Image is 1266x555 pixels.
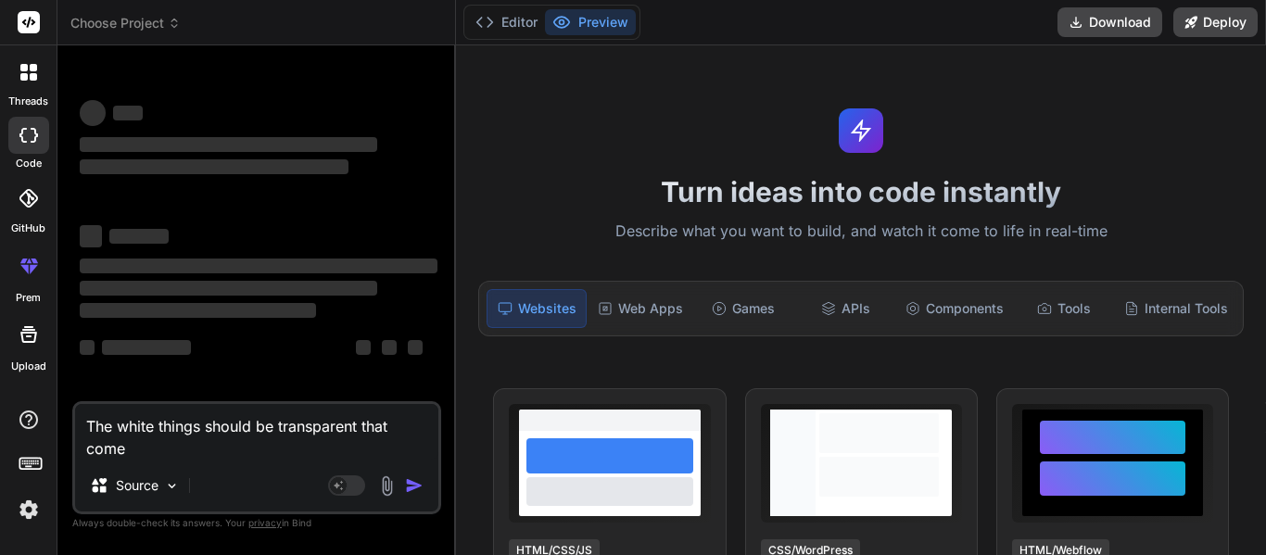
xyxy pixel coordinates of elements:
div: Websites [487,289,587,328]
label: GitHub [11,221,45,236]
h1: Turn ideas into code instantly [467,175,1255,208]
img: icon [405,476,424,495]
span: ‌ [80,159,348,174]
button: Preview [545,9,636,35]
span: ‌ [109,229,169,244]
label: prem [16,290,41,306]
button: Deploy [1173,7,1258,37]
span: ‌ [113,106,143,120]
img: settings [13,494,44,525]
div: Web Apps [590,289,690,328]
div: Internal Tools [1117,289,1235,328]
span: ‌ [80,259,437,273]
span: ‌ [356,340,371,355]
span: ‌ [102,340,191,355]
span: privacy [248,517,282,528]
p: Source [116,476,158,495]
div: Tools [1015,289,1113,328]
label: Upload [11,359,46,374]
span: ‌ [80,225,102,247]
span: Choose Project [70,14,181,32]
span: ‌ [80,100,106,126]
span: ‌ [382,340,397,355]
span: ‌ [80,340,95,355]
button: Editor [468,9,545,35]
div: Components [898,289,1011,328]
p: Describe what you want to build, and watch it come to life in real-time [467,220,1255,244]
button: Download [1057,7,1162,37]
span: ‌ [80,137,377,152]
img: Pick Models [164,478,180,494]
textarea: The white things should be transparent that come [75,404,438,460]
img: attachment [376,475,398,497]
p: Always double-check its answers. Your in Bind [72,514,441,532]
label: code [16,156,42,171]
div: Games [694,289,792,328]
div: APIs [796,289,894,328]
label: threads [8,94,48,109]
span: ‌ [80,303,316,318]
span: ‌ [80,281,377,296]
span: ‌ [408,340,423,355]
